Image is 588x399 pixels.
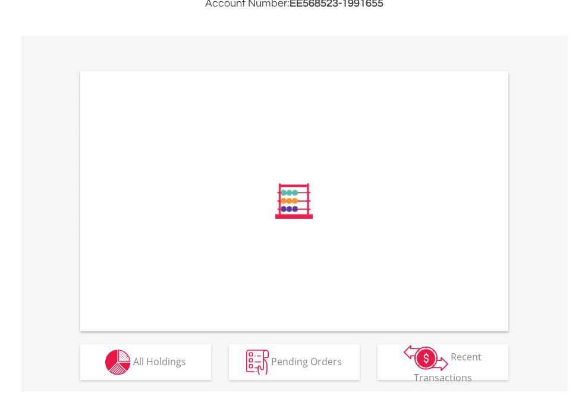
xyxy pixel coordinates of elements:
img: holdings-wht.png [105,350,131,375]
img: transactions-zar-wht.png [404,345,448,371]
img: pending_instructions-wht.png [246,350,269,375]
button: Pending Orders [229,344,360,380]
button: All Holdings [80,344,211,380]
span: All Holdings [133,354,186,367]
button: Recent Transactions [378,344,508,380]
span: Pending Orders [271,354,342,367]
